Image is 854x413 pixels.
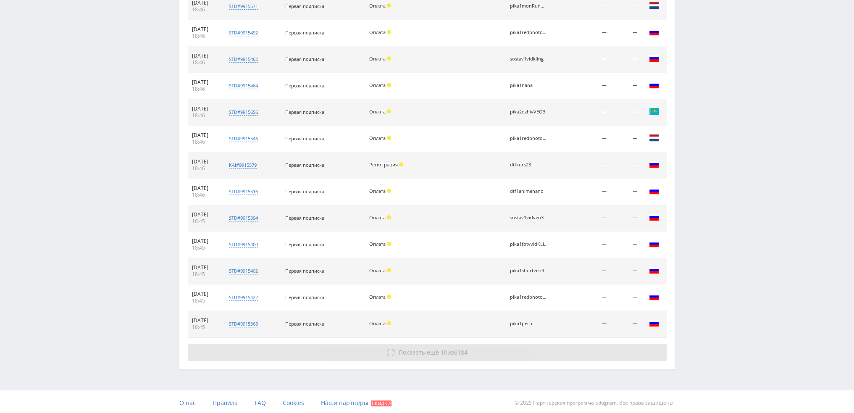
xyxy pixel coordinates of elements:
td: — [611,231,641,258]
span: Оплата [369,3,386,9]
span: Холд [387,83,391,87]
div: std#9915368 [229,321,258,327]
div: std#9915571 [229,3,258,10]
span: Первая подписка [285,109,324,115]
div: 18:46 [192,33,217,39]
div: [DATE] [192,264,217,271]
span: Скидки [371,400,392,406]
div: 18:46 [192,192,217,198]
span: О нас [179,399,196,407]
button: Показать ещё 10из6184 [188,344,667,361]
td: — [611,20,641,46]
img: rus.png [649,318,659,328]
div: pika1redphotoOpen [510,295,548,300]
td: — [568,231,611,258]
span: Оплата [369,82,386,88]
div: dtfkurs23 [510,162,548,168]
span: Холд [387,189,391,193]
div: pika1perp [510,321,548,326]
img: nld.png [649,133,659,143]
div: std#9915546 [229,135,258,142]
div: 18:46 [192,59,217,66]
div: sostav1vidkling [510,56,548,62]
span: Оплата [369,135,386,141]
span: 10 [441,348,447,356]
td: — [611,73,641,99]
span: Холд [387,109,391,113]
span: Cookies [283,399,304,407]
span: Наши партнеры [321,399,368,407]
div: dtf1animenano [510,189,548,194]
div: pika1redphotoNano [510,136,548,141]
td: — [568,179,611,205]
div: 18:46 [192,86,217,92]
td: — [611,205,641,231]
div: std#9915516 [229,188,258,195]
span: Первая подписка [285,321,324,327]
div: std#9915464 [229,82,258,89]
img: rus.png [649,80,659,90]
div: 18:46 [192,165,217,172]
span: Первая подписка [285,29,324,36]
div: [DATE] [192,238,217,245]
img: rus.png [649,53,659,63]
div: pika1shortveo3 [510,268,548,274]
div: pika1monRunway [510,3,548,9]
div: sostav1vidveo3 [510,215,548,221]
div: pika1fotvvidKLING [510,242,548,247]
span: Первая подписка [285,3,324,9]
div: [DATE] [192,79,217,86]
td: — [611,258,641,284]
span: Первая подписка [285,294,324,300]
div: [DATE] [192,291,217,297]
span: Оплата [369,29,386,35]
div: 18:45 [192,218,217,225]
td: — [568,311,611,337]
span: Первая подписка [285,188,324,195]
td: — [568,20,611,46]
img: nld.png [649,0,659,11]
img: rus.png [649,212,659,222]
span: Первая подписка [285,215,324,221]
img: rus.png [649,239,659,249]
td: — [568,46,611,73]
div: std#9915492 [229,29,258,36]
div: std#9915394 [229,215,258,221]
span: Холд [387,268,391,272]
div: std#9915400 [229,241,258,248]
div: 18:45 [192,245,217,251]
td: — [568,258,611,284]
div: 18:45 [192,297,217,304]
img: rus.png [649,27,659,37]
span: Первая подписка [285,135,324,142]
span: 6184 [454,348,468,356]
div: kai#9915579 [229,162,257,168]
img: rus.png [649,265,659,275]
span: Холд [387,3,391,8]
div: pika1nana [510,83,548,88]
span: Оплата [369,241,386,247]
td: — [568,284,611,311]
span: Холд [387,136,391,140]
div: [DATE] [192,53,217,59]
img: kaz.png [649,106,659,116]
td: — [611,126,641,152]
div: pika2ozhivVEO3 [510,109,548,115]
div: 18:45 [192,271,217,278]
div: [DATE] [192,132,217,139]
span: Оплата [369,320,386,326]
span: Холд [387,215,391,219]
span: Показать ещё [399,348,439,356]
span: Правила [213,399,238,407]
span: Холд [387,321,391,325]
span: Холд [399,162,403,166]
span: Первая подписка [285,268,324,274]
img: rus.png [649,159,659,169]
div: pika1redphotoNano [510,30,548,35]
td: — [568,205,611,231]
img: rus.png [649,186,659,196]
td: — [611,152,641,179]
td: — [611,179,641,205]
td: — [568,152,611,179]
div: 18:46 [192,139,217,145]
